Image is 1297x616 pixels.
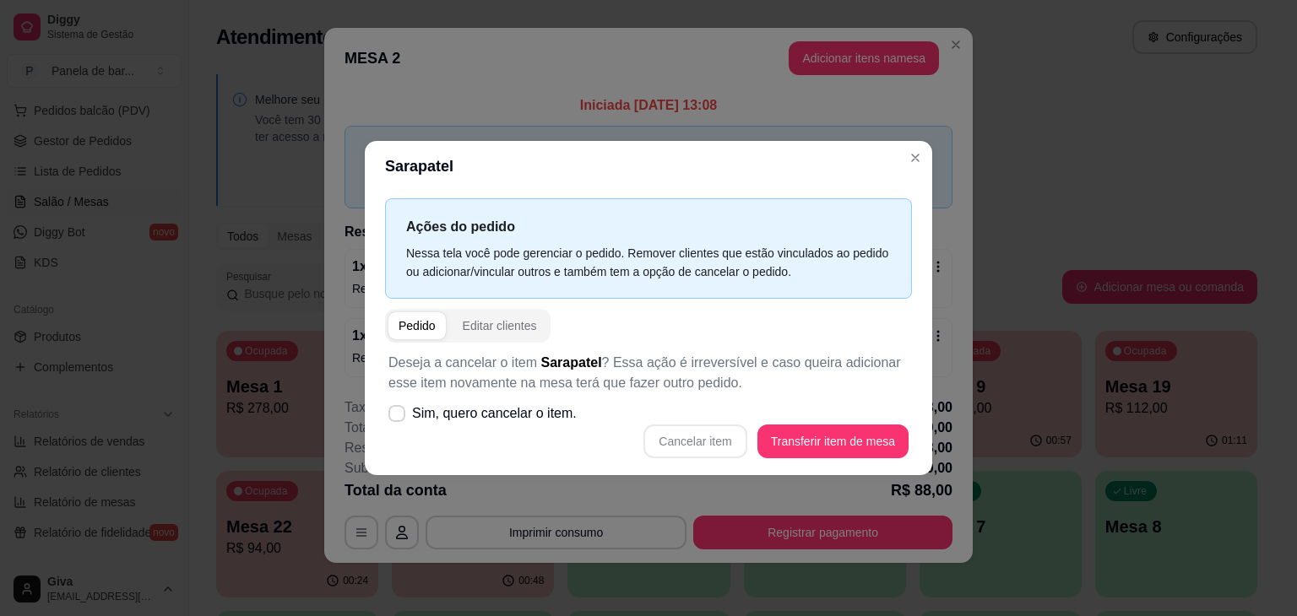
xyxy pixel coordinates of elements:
p: Ações do pedido [406,216,891,237]
button: Close [902,144,929,171]
span: Sarapatel [541,355,602,370]
header: Sarapatel [365,141,932,192]
div: Pedido [399,317,436,334]
span: Sim, quero cancelar o item. [412,403,577,424]
div: Nessa tela você pode gerenciar o pedido. Remover clientes que estão vinculados ao pedido ou adici... [406,244,891,281]
button: Transferir item de mesa [757,424,909,458]
div: Editar clientes [463,317,537,334]
p: Deseja a cancelar o item ? Essa ação é irreversível e caso queira adicionar esse item novamente n... [388,353,909,393]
